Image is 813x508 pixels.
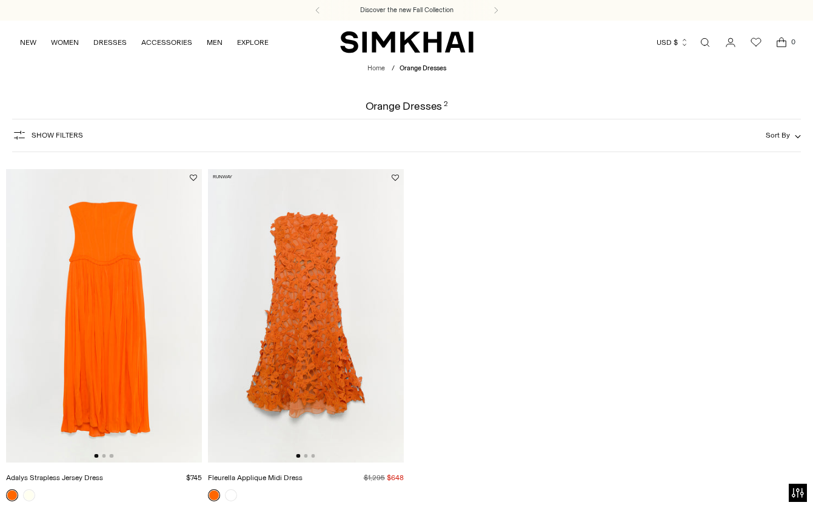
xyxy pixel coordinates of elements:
[367,64,446,74] nav: breadcrumbs
[237,29,269,56] a: EXPLORE
[102,454,105,458] button: Go to slide 2
[718,30,743,55] a: Go to the account page
[32,131,83,139] span: Show Filters
[110,454,113,458] button: Go to slide 3
[311,454,315,458] button: Go to slide 3
[788,36,798,47] span: 0
[20,29,36,56] a: NEW
[141,29,192,56] a: ACCESSORIES
[367,64,385,72] a: Home
[366,101,448,112] h1: Orange Dresses
[93,29,127,56] a: DRESSES
[444,101,448,112] div: 2
[766,129,801,142] button: Sort By
[392,64,395,74] div: /
[693,30,717,55] a: Open search modal
[190,174,197,181] button: Add to Wishlist
[208,473,303,482] a: Fleurella Applique Midi Dress
[6,473,103,482] a: Adalys Strapless Jersey Dress
[392,174,399,181] button: Add to Wishlist
[6,169,202,463] img: Adalys Strapless Jersey Dress
[304,454,307,458] button: Go to slide 2
[769,30,794,55] a: Open cart modal
[95,454,98,458] button: Go to slide 1
[657,29,689,56] button: USD $
[207,29,222,56] a: MEN
[400,64,446,72] span: Orange Dresses
[360,5,453,15] a: Discover the new Fall Collection
[12,125,83,145] button: Show Filters
[340,30,473,54] a: SIMKHAI
[744,30,768,55] a: Wishlist
[766,131,790,139] span: Sort By
[296,454,300,458] button: Go to slide 1
[51,29,79,56] a: WOMEN
[208,169,404,463] img: Fleurella Applique Midi Dress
